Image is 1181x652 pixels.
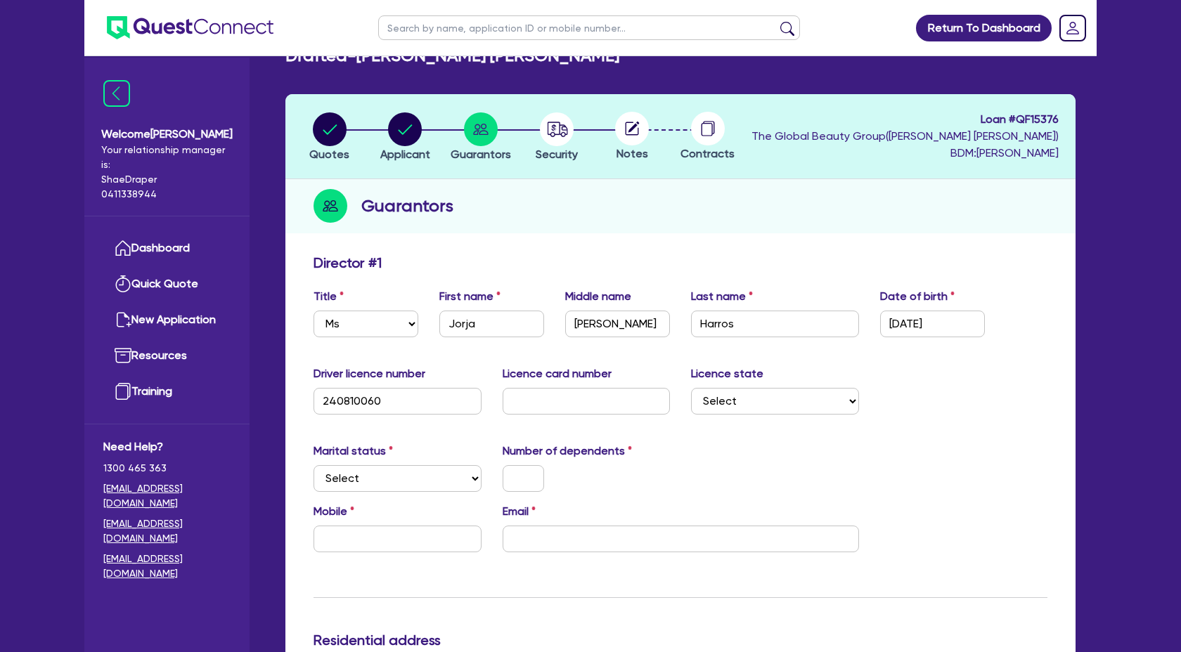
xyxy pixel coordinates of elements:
[101,143,233,202] span: Your relationship manager is: Shae Draper 0411338944
[450,112,512,164] button: Guarantors
[378,15,800,40] input: Search by name, application ID or mobile number...
[103,481,231,511] a: [EMAIL_ADDRESS][DOMAIN_NAME]
[536,148,578,161] span: Security
[314,503,354,520] label: Mobile
[565,288,631,305] label: Middle name
[103,552,231,581] a: [EMAIL_ADDRESS][DOMAIN_NAME]
[751,129,1059,143] span: The Global Beauty Group ( [PERSON_NAME] [PERSON_NAME] )
[103,374,231,410] a: Training
[314,288,344,305] label: Title
[314,443,393,459] label: Marital status
[309,112,350,164] button: Quotes
[691,365,763,382] label: Licence state
[503,443,632,459] label: Number of dependents
[439,288,501,305] label: First name
[751,145,1059,162] span: BDM: [PERSON_NAME]
[103,302,231,338] a: New Application
[314,365,425,382] label: Driver licence number
[314,254,382,271] h3: Director # 1
[103,266,231,302] a: Quick Quote
[380,112,431,164] button: Applicant
[503,365,612,382] label: Licence card number
[617,147,648,160] span: Notes
[103,230,231,266] a: Dashboard
[880,311,985,337] input: DD / MM / YYYY
[880,288,955,305] label: Date of birth
[680,147,735,160] span: Contracts
[314,189,347,223] img: step-icon
[115,311,131,328] img: new-application
[115,275,131,292] img: quick-quote
[103,338,231,374] a: Resources
[361,193,453,219] h2: Guarantors
[103,516,231,546] a: [EMAIL_ADDRESS][DOMAIN_NAME]
[380,148,430,161] span: Applicant
[103,438,231,455] span: Need Help?
[103,461,231,476] span: 1300 465 363
[309,148,349,161] span: Quotes
[115,347,131,364] img: resources
[103,80,130,107] img: icon-menu-close
[314,632,1047,648] h3: Residential address
[101,126,233,143] span: Welcome [PERSON_NAME]
[751,111,1059,128] span: Loan # QF15376
[503,503,536,520] label: Email
[916,15,1052,41] a: Return To Dashboard
[535,112,579,164] button: Security
[691,288,753,305] label: Last name
[107,16,273,39] img: quest-connect-logo-blue
[1054,10,1091,46] a: Dropdown toggle
[115,383,131,400] img: training
[451,148,511,161] span: Guarantors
